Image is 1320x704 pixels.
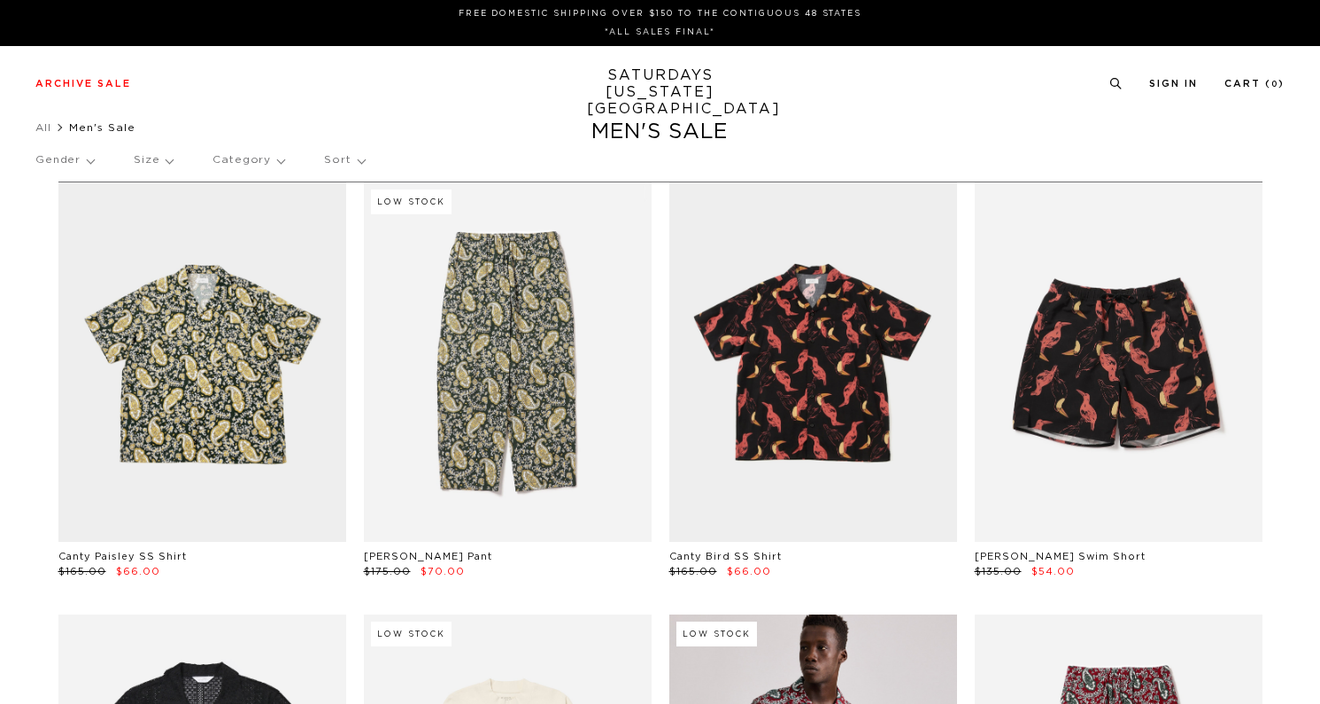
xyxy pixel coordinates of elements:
span: $135.00 [975,567,1022,576]
p: FREE DOMESTIC SHIPPING OVER $150 TO THE CONTIGUOUS 48 STATES [42,7,1278,20]
a: SATURDAYS[US_STATE][GEOGRAPHIC_DATA] [587,67,733,118]
div: Low Stock [371,190,452,214]
span: $66.00 [116,567,160,576]
span: $165.00 [58,567,106,576]
p: Sort [324,140,364,181]
a: Canty Paisley SS Shirt [58,552,187,561]
span: $175.00 [364,567,411,576]
p: Size [134,140,173,181]
a: All [35,122,51,133]
span: Men's Sale [69,122,135,133]
div: Low Stock [676,622,757,646]
span: $66.00 [727,567,771,576]
a: Canty Bird SS Shirt [669,552,782,561]
span: $70.00 [421,567,465,576]
p: Category [212,140,284,181]
p: Gender [35,140,94,181]
a: Cart (0) [1224,79,1285,89]
a: [PERSON_NAME] Pant [364,552,492,561]
a: Archive Sale [35,79,131,89]
small: 0 [1271,81,1278,89]
a: Sign In [1149,79,1198,89]
div: Low Stock [371,622,452,646]
span: $165.00 [669,567,717,576]
p: *ALL SALES FINAL* [42,26,1278,39]
span: $54.00 [1031,567,1075,576]
a: [PERSON_NAME] Swim Short [975,552,1146,561]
